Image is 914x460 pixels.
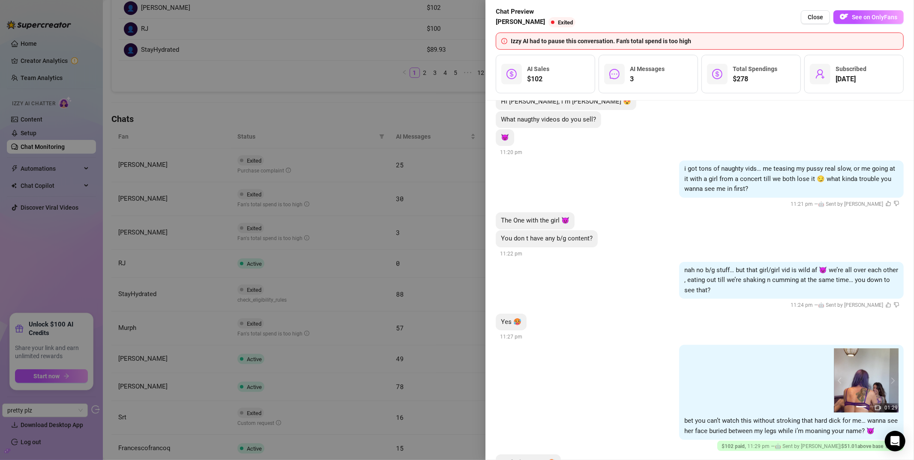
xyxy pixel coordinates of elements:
[886,201,891,206] span: like
[852,14,897,21] span: See on OnlyFans
[836,65,866,72] span: Subscribed
[886,302,891,308] span: like
[501,318,521,326] span: Yes 🥵
[775,443,840,449] span: 🤖 Sent by [PERSON_NAME]
[801,10,830,24] button: Close
[684,165,895,193] span: i got tons of naughty vids… me teasing my pussy real slow, or me going at it with a girl from a c...
[838,377,845,384] button: prev
[609,69,620,79] span: message
[506,69,517,79] span: dollar
[833,10,904,24] button: OFSee on OnlyFans
[841,443,883,449] strong: $51.01 above base
[870,406,877,407] button: 2
[501,217,569,224] span: The One with the girl 😈
[496,7,579,17] span: Chat Preview
[733,74,777,84] span: $278
[527,74,549,84] span: $102
[501,116,596,123] span: What naugthy videos do you sell?
[511,36,898,46] div: Izzy AI had to pause this conversation. Fan's total spend is too high
[834,348,899,413] img: media
[501,134,509,141] span: 😈
[500,334,522,340] span: 11:27 pm
[875,405,881,411] span: video-camera
[501,234,593,242] span: You don t have any b/g content?
[500,251,522,257] span: 11:22 pm
[684,417,898,435] span: bet you can’t watch this without stroking that hard dick for me… wanna see her face buried betwee...
[894,302,899,308] span: dislike
[501,38,507,44] span: info-circle
[818,302,883,308] span: 🤖 Sent by [PERSON_NAME]
[496,17,545,27] span: [PERSON_NAME]
[501,98,631,105] span: Hi [PERSON_NAME], i m [PERSON_NAME] 😍
[722,443,747,449] span: $ 102 paid ,
[558,19,573,26] span: Exited
[722,443,899,449] span: 11:29 pm — |
[885,431,905,451] div: Open Intercom Messenger
[500,149,522,155] span: 11:20 pm
[815,69,825,79] span: user-add
[630,74,665,84] span: 3
[884,405,898,411] span: 01:29
[791,302,899,308] span: 11:24 pm —
[712,69,722,79] span: dollar
[791,201,899,207] span: 11:21 pm —
[818,201,883,207] span: 🤖 Sent by [PERSON_NAME]
[630,65,665,72] span: AI Messages
[808,14,823,21] span: Close
[527,65,549,72] span: AI Sales
[840,12,848,21] img: OF
[733,65,777,72] span: Total Spendings
[836,74,866,84] span: [DATE]
[888,377,895,384] button: next
[684,266,898,294] span: nah no b/g stuff… but that girl/girl vid is wild af 😈 we’re all over each other , eating out till...
[894,201,899,206] span: dislike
